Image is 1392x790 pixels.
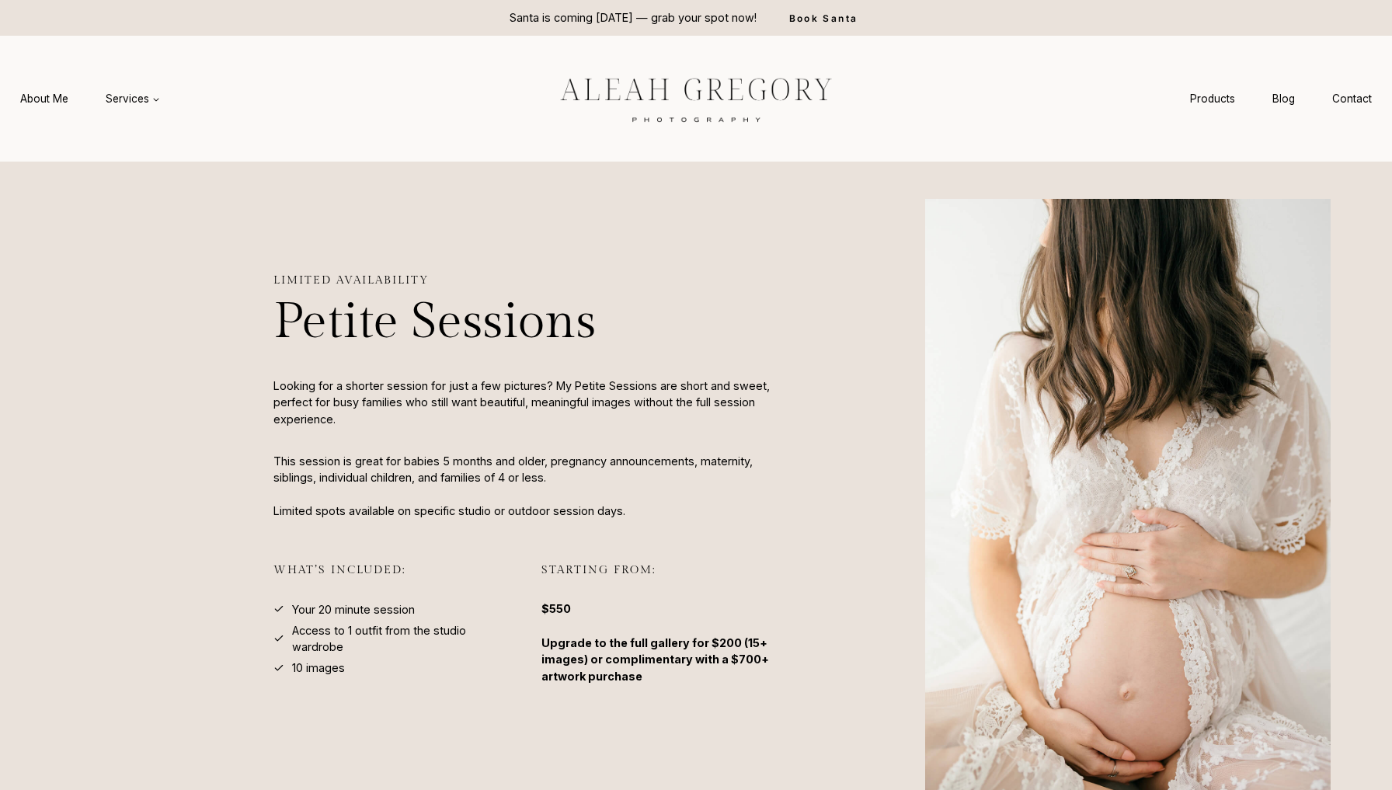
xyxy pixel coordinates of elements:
[273,273,785,287] h3: Limited availability
[106,91,160,106] span: Services
[521,66,871,131] img: aleah gregory logo
[273,293,785,353] h1: Petite Sessions
[292,659,345,677] span: 10 images
[541,563,785,595] h3: STARTING FROM:
[2,85,87,113] a: About Me
[273,453,785,520] p: This session is great for babies 5 months and older, pregnancy announcements, maternity, siblings...
[1314,85,1390,113] a: Contact
[273,378,785,428] p: Looking for a shorter session for just a few pictures? My Petite Sessions are short and sweet, pe...
[273,563,517,595] h3: what’s INCLUDED:
[510,9,757,26] p: Santa is coming [DATE] — grab your spot now!
[1171,85,1254,113] a: Products
[541,600,785,684] p: $550 Upgrade to the full gallery for $200 (15+ images) or complimentary with a $700+ artwork purc...
[292,622,517,656] span: Access to 1 outfit from the studio wardrobe
[292,601,415,618] span: Your 20 minute session
[87,85,179,113] a: Services
[1171,85,1390,113] nav: Secondary
[2,85,179,113] nav: Primary
[1254,85,1314,113] a: Blog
